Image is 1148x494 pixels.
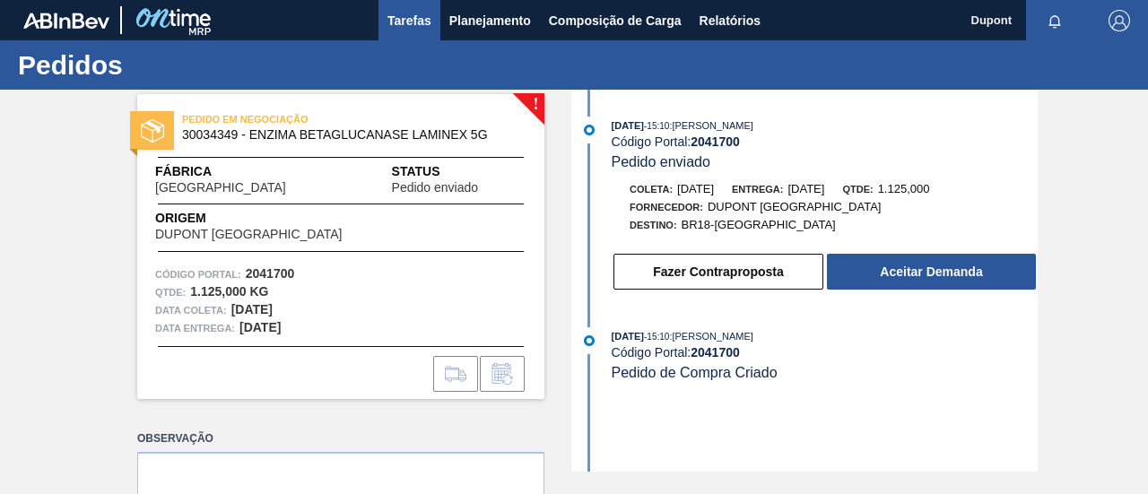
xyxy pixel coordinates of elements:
span: Data entrega: [155,319,235,337]
span: Origem [155,209,393,228]
span: Planejamento [449,10,531,31]
strong: 2041700 [246,266,295,281]
span: : [PERSON_NAME] [669,120,753,131]
span: - 15:10 [644,332,669,342]
strong: 2041700 [691,134,740,149]
span: Pedido de Compra Criado [612,365,778,380]
span: BR18-[GEOGRAPHIC_DATA] [682,218,836,231]
span: : [PERSON_NAME] [669,331,753,342]
button: Notificações [1026,8,1083,33]
img: Logout [1109,10,1130,31]
span: Destino: [630,220,677,230]
span: Pedido enviado [392,181,479,195]
button: Fazer Contraproposta [613,254,823,290]
span: Tarefas [387,10,431,31]
span: 1.125,000 [878,182,930,195]
strong: 2041700 [691,345,740,360]
span: [GEOGRAPHIC_DATA] [155,181,286,195]
span: [DATE] [787,182,824,195]
span: - 15:10 [644,121,669,131]
strong: 1.125,000 KG [190,284,268,299]
strong: [DATE] [231,302,273,316]
span: Coleta: [630,184,673,195]
img: TNhmsLtSVTkK8tSr43FrP2fwEKptu5GPRR3wAAAABJRU5ErkJggg== [23,13,109,29]
div: Código Portal: [612,134,1038,149]
span: Qtde : [155,283,186,301]
span: Pedido enviado [612,154,710,169]
span: DUPONT [GEOGRAPHIC_DATA] [155,228,342,241]
div: Informar alteração no pedido [480,356,525,392]
span: PEDIDO EM NEGOCIAÇÃO [182,110,433,128]
span: 30034349 - ENZIMA BETAGLUCANASE LAMINEX 5G [182,128,508,142]
img: atual [584,125,595,135]
span: Qtde: [842,184,873,195]
span: DUPONT [GEOGRAPHIC_DATA] [708,200,882,213]
h1: Pedidos [18,55,336,75]
span: Código Portal: [155,265,241,283]
span: Fábrica [155,162,343,181]
button: Aceitar Demanda [827,254,1036,290]
strong: [DATE] [239,320,281,334]
span: Fornecedor: [630,202,703,212]
div: Ir para Composição de Carga [433,356,478,392]
span: Data coleta: [155,301,227,319]
span: Status [392,162,526,181]
span: [DATE] [612,331,644,342]
span: Composição de Carga [549,10,682,31]
span: Relatórios [700,10,761,31]
span: [DATE] [677,182,714,195]
img: status [141,119,164,143]
div: Código Portal: [612,345,1038,360]
img: atual [584,335,595,346]
label: Observação [137,426,544,452]
span: [DATE] [612,120,644,131]
span: Entrega: [732,184,783,195]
